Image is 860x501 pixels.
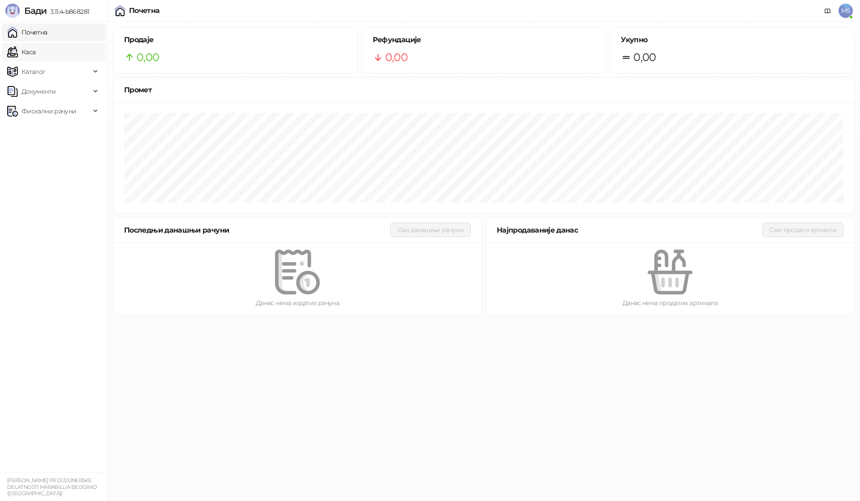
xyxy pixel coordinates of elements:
[129,7,160,14] div: Почетна
[5,4,20,18] img: Logo
[21,82,56,100] span: Документи
[21,63,46,81] span: Каталог
[390,223,471,237] button: Сви данашњи рачуни
[500,298,840,308] div: Данас нема продатих артикала
[128,298,467,308] div: Данас нема издатих рачуна
[633,49,656,66] span: 0,00
[124,225,390,236] div: Последњи данашњи рачуни
[7,23,47,41] a: Почетна
[24,5,47,16] span: Бади
[21,102,76,120] span: Фискални рачуни
[821,4,835,18] a: Документација
[373,35,595,45] h5: Рефундације
[124,35,347,45] h5: Продаје
[124,84,843,95] div: Промет
[621,35,843,45] h5: Укупно
[7,43,35,61] a: Каса
[385,49,408,66] span: 0,00
[497,225,762,236] div: Најпродаваније данас
[137,49,159,66] span: 0,00
[7,477,97,497] small: [PERSON_NAME] PR DIZAJNERSKE DELATNOSTI MARABILLIA BEOGRAD ([GEOGRAPHIC_DATA])
[47,8,89,16] span: 3.11.4-b868281
[762,223,843,237] button: Сви продати артикли
[838,4,853,18] span: MS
